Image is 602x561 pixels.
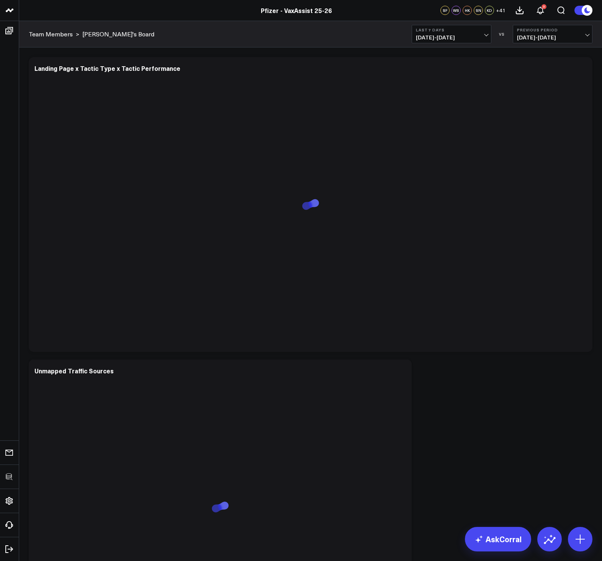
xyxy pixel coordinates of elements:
span: [DATE] - [DATE] [416,34,487,41]
div: HK [463,6,472,15]
button: Previous Period[DATE]-[DATE] [513,25,592,43]
button: Last 7 Days[DATE]-[DATE] [412,25,491,43]
div: WS [451,6,461,15]
a: [PERSON_NAME]'s Board [82,30,154,38]
a: Pfizer - VaxAssist 25-26 [261,6,332,15]
a: Team Members [29,30,73,38]
a: AskCorral [465,527,531,551]
span: [DATE] - [DATE] [517,34,588,41]
span: + 41 [496,8,505,13]
div: Unmapped Traffic Sources [34,366,114,375]
button: +41 [496,6,505,15]
div: SN [474,6,483,15]
div: KD [485,6,494,15]
div: Landing Page x Tactic Type x Tactic Performance [34,64,180,72]
div: 3 [541,4,546,9]
div: VS [495,32,509,36]
div: > [29,30,79,38]
b: Previous Period [517,28,588,32]
b: Last 7 Days [416,28,487,32]
div: SF [440,6,450,15]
